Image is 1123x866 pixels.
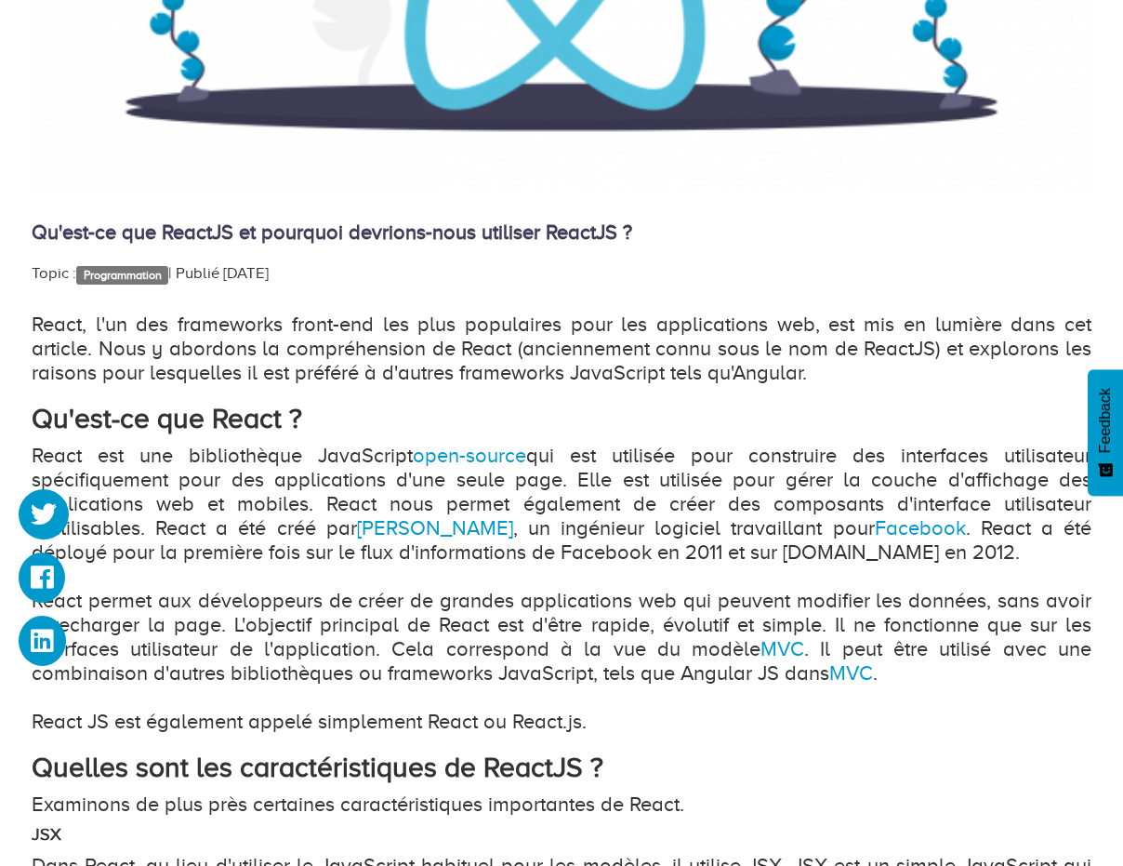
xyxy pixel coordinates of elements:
iframe: Drift Widget Chat Controller [1030,773,1101,844]
p: React, l'un des frameworks front-end les plus populaires pour les applications web, est mis en lu... [32,313,1091,385]
a: MVC [760,637,804,660]
a: [PERSON_NAME] [357,516,513,540]
h4: Qu'est-ce que ReactJS et pourquoi devrions-nous utiliser ReactJS ? [32,221,1091,244]
span: Feedback [1097,388,1114,453]
a: open-source [413,444,526,467]
strong: JSX [32,825,61,844]
a: Programmation [76,266,168,285]
p: Examinons de plus près certaines caractéristiques importantes de React. [32,793,1091,817]
strong: Qu'est-ce que React ? [32,403,302,434]
p: React est une bibliothèque JavaScript qui est utilisée pour construire des interfaces utilisateur... [32,444,1091,734]
button: Feedback - Afficher l’enquête [1088,369,1123,496]
strong: Quelles sont les caractéristiques de ReactJS ? [32,752,603,783]
a: MVC [829,661,873,685]
span: Publié [DATE] [176,264,269,282]
a: Facebook [875,516,966,540]
span: Topic : | [32,264,172,282]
